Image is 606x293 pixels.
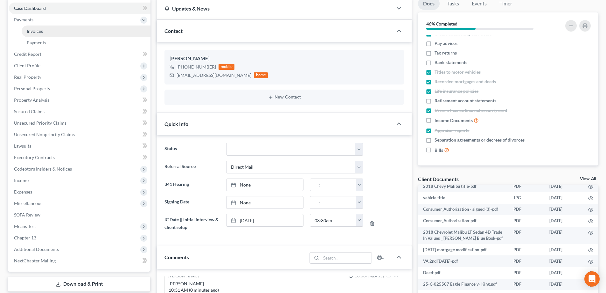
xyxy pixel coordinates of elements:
[14,201,42,206] span: Miscellaneous
[226,196,303,209] a: None
[508,227,544,244] td: PDF
[14,178,29,183] span: Income
[9,3,150,14] a: Case Dashboard
[161,143,223,156] label: Status
[435,50,457,56] span: Tax returns
[418,180,508,192] td: 2018 Chevy Malibu title-pdf
[14,246,59,252] span: Additional Documents
[226,214,303,226] a: [DATE]
[508,279,544,290] td: PDF
[544,279,583,290] td: [DATE]
[508,215,544,227] td: PDF
[310,179,356,191] input: -- : --
[435,88,478,94] span: Life insurance policies
[435,78,496,85] span: Recorded mortgages and deeds
[14,132,75,137] span: Unsecured Nonpriority Claims
[254,72,268,78] div: home
[14,120,66,126] span: Unsecured Priority Claims
[544,227,583,244] td: [DATE]
[14,189,32,194] span: Expenses
[14,97,49,103] span: Property Analysis
[508,180,544,192] td: PDF
[14,5,46,11] span: Case Dashboard
[164,28,183,34] span: Contact
[418,176,459,182] div: Client Documents
[418,192,508,204] td: vehicle title
[544,180,583,192] td: [DATE]
[435,40,457,47] span: Pay advices
[9,106,150,117] a: Secured Claims
[164,254,189,260] span: Comments
[435,127,469,134] span: Appraisal reports
[310,196,356,209] input: -- : --
[164,5,385,12] div: Updates & News
[14,51,41,57] span: Credit Report
[22,26,150,37] a: Invoices
[435,147,443,153] span: Bills
[161,196,223,209] label: Signing Date
[418,244,508,255] td: [DATE] mortgage modification-pdf
[14,109,45,114] span: Secured Claims
[584,271,600,287] div: Open Intercom Messenger
[580,177,596,181] a: View All
[14,258,56,263] span: NextChapter Mailing
[435,137,525,143] span: Separation agreements or decrees of divorces
[9,140,150,152] a: Lawsuits
[9,129,150,140] a: Unsecured Nonpriority Claims
[435,59,467,66] span: Bank statements
[14,63,40,68] span: Client Profile
[426,21,457,26] strong: 46% Completed
[8,277,150,292] a: Download & Print
[544,204,583,215] td: [DATE]
[9,255,150,267] a: NextChapter Mailing
[544,255,583,267] td: [DATE]
[161,179,223,191] label: 341 Hearing
[435,107,507,114] span: Drivers license & social security card
[508,192,544,204] td: JPG
[219,64,234,70] div: mobile
[321,253,372,263] input: Search...
[14,223,36,229] span: Means Test
[9,48,150,60] a: Credit Report
[418,204,508,215] td: Consumer_Authorization - signed (3)-pdf
[170,55,399,62] div: [PERSON_NAME]
[14,17,33,22] span: Payments
[177,72,251,78] div: [EMAIL_ADDRESS][DOMAIN_NAME]
[435,98,496,104] span: Retirement account statements
[27,40,46,45] span: Payments
[9,209,150,221] a: SOFA Review
[27,28,43,34] span: Invoices
[9,94,150,106] a: Property Analysis
[544,244,583,255] td: [DATE]
[544,215,583,227] td: [DATE]
[508,267,544,278] td: PDF
[14,143,31,149] span: Lawsuits
[9,152,150,163] a: Executory Contracts
[14,166,72,172] span: Codebtors Insiders & Notices
[14,155,55,160] span: Executory Contracts
[418,279,508,290] td: 25-C-025507 Eagle Finance v- King.pdf
[435,117,473,124] span: Income Documents
[418,267,508,278] td: Deed-pdf
[508,244,544,255] td: PDF
[544,192,583,204] td: [DATE]
[418,227,508,244] td: 2018 Chevrolet Malibu LT Sedan 4D Trade In Values _ [PERSON_NAME] Blue Book-pdf
[161,161,223,173] label: Referral Source
[418,215,508,227] td: Consumer_Authorization-pdf
[310,214,356,226] input: -- : --
[14,235,36,240] span: Chapter 13
[508,255,544,267] td: PDF
[418,255,508,267] td: VA 2nd [DATE]-pdf
[9,117,150,129] a: Unsecured Priority Claims
[544,267,583,278] td: [DATE]
[161,214,223,233] label: IC Date || Initial interview & client setup
[508,204,544,215] td: PDF
[14,86,50,91] span: Personal Property
[177,64,216,70] div: [PHONE_NUMBER]
[435,69,481,75] span: Titles to motor vehicles
[164,121,188,127] span: Quick Info
[22,37,150,48] a: Payments
[226,179,303,191] a: None
[14,212,40,217] span: SOFA Review
[170,95,399,100] button: New Contact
